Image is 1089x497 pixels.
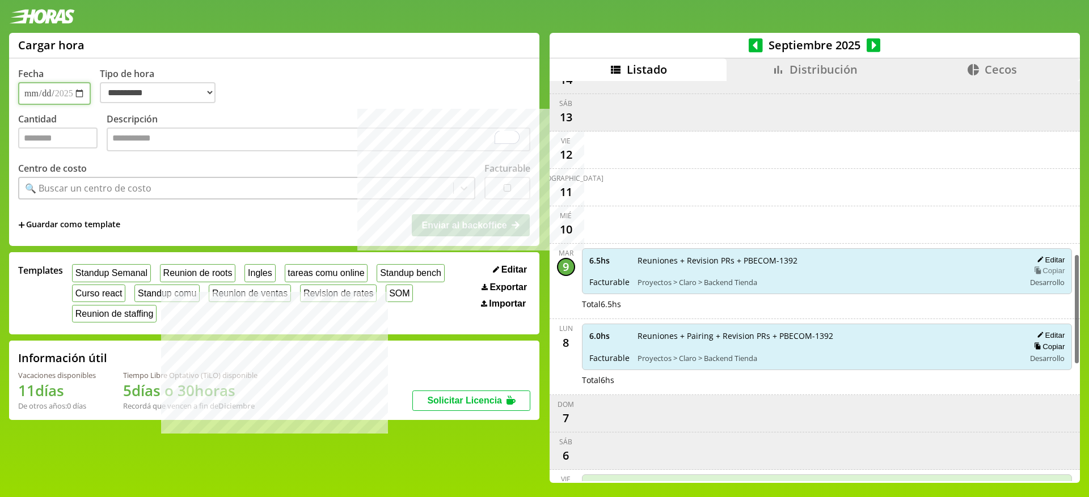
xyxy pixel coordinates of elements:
span: Editar [501,265,527,275]
b: Diciembre [218,401,255,411]
div: 7 [557,409,575,427]
span: +Guardar como template [18,219,120,231]
div: sáb [559,437,572,447]
div: 🔍 Buscar un centro de costo [25,182,151,194]
div: 12 [557,146,575,164]
button: Standup Semanal [72,264,151,282]
span: Templates [18,264,63,277]
label: Fecha [18,67,44,80]
div: Vacaciones disponibles [18,370,96,380]
select: Tipo de hora [100,82,216,103]
textarea: To enrich screen reader interactions, please activate Accessibility in Grammarly extension settings [107,128,530,151]
label: Descripción [107,113,530,154]
span: Desarrollo [1030,353,1065,363]
button: Revision de rates [300,284,377,302]
button: Solicitar Licencia [412,390,530,411]
button: Copiar [1031,266,1065,275]
button: Standup bench [377,264,444,282]
div: 10 [557,220,575,239]
span: Septiembre 2025 [763,37,867,53]
div: vie [561,474,571,484]
button: tareas comu online [285,264,368,282]
div: De otros años: 0 días [18,401,96,411]
button: Reunion de ventas [209,284,291,302]
div: vie [561,136,571,146]
button: Curso react [72,284,125,302]
button: Editar [1033,255,1065,265]
button: Standup comu [134,284,200,302]
button: Reunion de roots [160,264,235,282]
span: Solicitar Licencia [427,396,502,405]
span: Importar [489,299,526,309]
span: Cecos [985,62,1017,77]
button: Ingles [244,264,275,282]
div: sáb [559,99,572,108]
span: Distribución [790,62,858,77]
div: 13 [557,108,575,126]
div: 11 [557,183,575,201]
span: 6.5 hs [589,255,630,266]
div: dom [558,400,574,409]
span: Reuniones + Revision PRs + PBECOM-1392 [638,255,1018,266]
span: + [18,219,25,231]
label: Centro de costo [18,162,87,175]
div: Total 6 hs [582,375,1073,385]
label: Tipo de hora [100,67,225,105]
input: Cantidad [18,128,98,148]
span: Reuniones + Pairing + Revision PRs + PBECOM-1392 [638,330,1018,341]
button: Copiar [1031,342,1065,351]
h1: Cargar hora [18,37,85,53]
button: Editar [1033,330,1065,340]
button: Reunion de staffing [72,305,157,322]
div: 9 [557,258,575,276]
span: 6.0 hs [589,330,630,341]
div: mié [560,211,572,220]
span: Exportar [489,282,527,292]
div: 8 [557,333,575,351]
div: lun [559,324,573,333]
button: Exportar [478,282,530,293]
span: Listado [627,62,667,77]
div: [DEMOGRAPHIC_DATA] [529,173,603,183]
span: Facturable [589,352,630,363]
div: scrollable content [550,81,1080,481]
span: Proyectos > Claro > Backend Tienda [638,277,1018,287]
div: mar [559,248,573,258]
h1: 5 días o 30 horas [123,380,258,401]
img: logotipo [9,9,75,24]
div: Tiempo Libre Optativo (TiLO) disponible [123,370,258,380]
h1: 11 días [18,380,96,401]
button: Editar [489,264,530,275]
div: Total 6.5 hs [582,299,1073,309]
div: 6 [557,447,575,465]
span: Desarrollo [1030,277,1065,287]
label: Cantidad [18,113,107,154]
label: Facturable [484,162,530,175]
span: Proyectos > Claro > Backend Tienda [638,353,1018,363]
button: SOM [386,284,413,302]
span: Facturable [589,277,630,287]
div: Recordá que vencen a fin de [123,401,258,411]
h2: Información útil [18,350,107,366]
